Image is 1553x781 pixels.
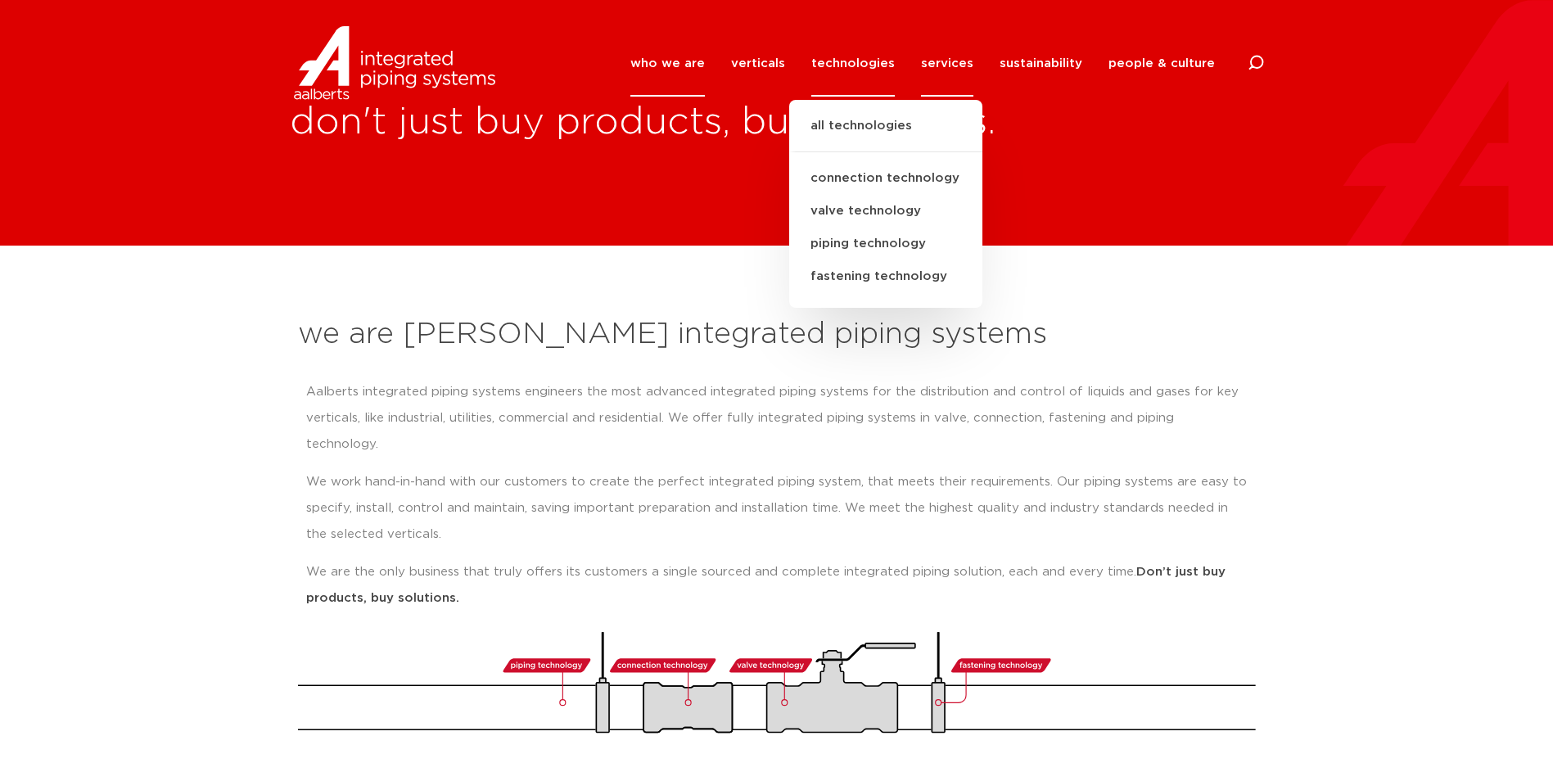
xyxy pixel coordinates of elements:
a: services [921,30,973,97]
a: valve technology [789,195,982,228]
a: fastening technology [789,260,982,293]
p: We work hand-in-hand with our customers to create the perfect integrated piping system, that meet... [306,469,1248,548]
nav: Menu [630,30,1215,97]
a: verticals [731,30,785,97]
a: who we are [630,30,705,97]
a: connection technology [789,162,982,195]
p: Aalberts integrated piping systems engineers the most advanced integrated piping systems for the ... [306,379,1248,458]
a: piping technology [789,228,982,260]
a: sustainability [1000,30,1082,97]
h2: we are [PERSON_NAME] integrated piping systems [298,315,1256,354]
a: technologies [811,30,895,97]
p: We are the only business that truly offers its customers a single sourced and complete integrated... [306,559,1248,612]
a: people & culture [1108,30,1215,97]
a: all technologies [789,116,982,152]
ul: technologies [789,100,982,308]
